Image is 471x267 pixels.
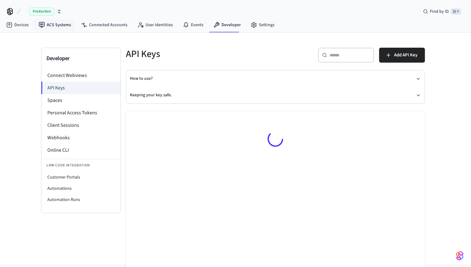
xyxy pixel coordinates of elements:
[41,183,121,194] li: Automations
[130,87,421,103] button: Keeping your key safe.
[418,6,466,17] div: Find by ID⌘ K
[430,8,449,15] span: Find by ID
[394,51,417,59] span: Add API Key
[41,144,121,156] li: Online CLI
[41,131,121,144] li: Webhooks
[41,94,121,107] li: Spaces
[379,48,425,63] button: Add API Key
[41,119,121,131] li: Client Sessions
[29,7,54,16] span: Production
[41,69,121,82] li: Connect Webviews
[132,19,178,31] a: User Identities
[178,19,208,31] a: Events
[46,54,116,63] h3: Developer
[208,19,246,31] a: Developer
[130,70,421,87] button: How to use?
[41,194,121,205] li: Automation Runs
[1,19,34,31] a: Devices
[76,19,132,31] a: Connected Accounts
[41,159,121,172] li: Low Code Integration
[41,82,121,94] li: API Keys
[41,107,121,119] li: Personal Access Tokens
[451,8,461,15] span: ⌘ K
[34,19,76,31] a: ACS Systems
[246,19,279,31] a: Settings
[456,251,464,261] img: SeamLogoGradient.69752ec5.svg
[41,172,121,183] li: Customer Portals
[126,48,272,60] h5: API Keys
